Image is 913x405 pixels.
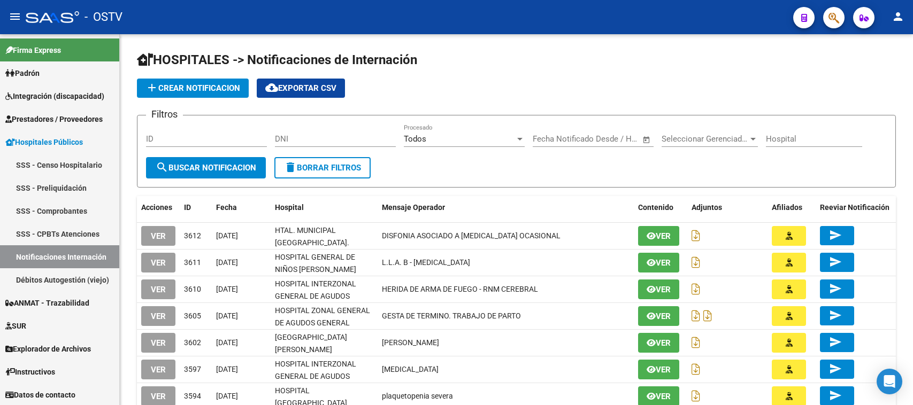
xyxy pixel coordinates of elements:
button: Exportar CSV [257,79,345,98]
span: Buscar Notificacion [156,163,256,173]
span: 3594 [184,392,201,400]
datatable-header-cell: Adjuntos [687,196,768,219]
button: Crear Notificacion [137,79,249,98]
span: DISFONIA ASOCIADO A DISFAGIA OCASIONAL [382,231,561,240]
button: VER [141,306,175,326]
span: COLECISTITIS [382,365,439,373]
button: Ver [638,253,679,272]
span: Afiliados [772,203,802,212]
span: Hospital [275,203,304,212]
button: Ver [638,226,679,246]
mat-icon: person [892,10,904,23]
input: Start date [533,134,567,144]
button: VER [141,226,175,246]
button: Ver [638,360,679,379]
span: VER [151,285,166,294]
span: L.L.A. B - NEUTROPENIA FEBRIL [382,258,470,267]
div: [DATE] [216,337,266,349]
span: Firma Express [5,44,61,56]
span: Integración (discapacidad) [5,90,104,102]
span: 3611 [184,258,201,267]
span: HOSPITAL ZONAL GENERAL DE AGUDOS GENERAL [PERSON_NAME] [275,306,370,339]
datatable-header-cell: Acciones [137,196,180,219]
span: HOSPITALES -> Notificaciones de Internación [137,52,417,67]
span: Ver [656,285,671,294]
datatable-header-cell: ID [180,196,212,219]
span: Exportar CSV [265,83,336,93]
span: ANMAT - Trazabilidad [5,297,89,309]
input: End date [577,134,629,144]
span: SUR [5,320,26,332]
span: plaquetopenia severa [382,392,453,400]
span: Ver [656,258,671,268]
span: [GEOGRAPHIC_DATA][PERSON_NAME] [275,333,347,354]
button: VER [141,253,175,272]
span: Borrar Filtros [284,163,361,173]
span: Explorador de Archivos [5,343,91,355]
mat-icon: send [829,362,842,375]
span: Fecha [216,203,237,212]
button: Borrar Filtros [274,157,371,178]
span: Hospitales Públicos [5,136,83,148]
span: Todos [404,134,426,144]
span: VER [151,338,166,348]
span: Contenido [638,203,673,212]
span: Ver [656,338,671,348]
div: [DATE] [216,310,266,322]
span: 3605 [184,311,201,320]
div: [DATE] [216,283,266,295]
span: HOSPITAL INTERZONAL GENERAL DE AGUDOS [PERSON_NAME] [275,279,356,313]
span: T. DE COLON [382,338,439,347]
span: Datos de contacto [5,389,75,401]
span: VER [151,258,166,268]
span: Ver [656,365,671,375]
div: [DATE] [216,363,266,376]
div: [DATE] [216,230,266,242]
mat-icon: add [145,81,158,94]
mat-icon: send [829,255,842,268]
mat-icon: send [829,229,842,242]
mat-icon: delete [284,161,297,174]
button: Ver [638,333,679,353]
span: Ver [656,231,671,241]
mat-icon: search [156,161,168,174]
mat-icon: send [829,282,842,295]
span: Ver [656,311,671,321]
span: Adjuntos [692,203,722,212]
button: VER [141,360,175,379]
span: Ver [656,392,671,401]
mat-icon: cloud_download [265,81,278,94]
div: [DATE] [216,256,266,269]
span: Acciones [141,203,172,212]
datatable-header-cell: Afiliados [768,196,816,219]
span: VER [151,365,166,375]
datatable-header-cell: Contenido [634,196,687,219]
h3: Filtros [146,107,183,122]
span: 3612 [184,231,201,240]
mat-icon: send [829,389,842,402]
datatable-header-cell: Reeviar Notificación [816,196,896,219]
span: VER [151,392,166,401]
span: HERIDA DE ARMA DE FUEGO - RNM CEREBRAL [382,285,538,293]
span: VER [151,231,166,241]
button: Buscar Notificacion [146,157,266,178]
datatable-header-cell: Mensaje Operador [378,196,634,219]
span: 3610 [184,285,201,293]
span: Seleccionar Gerenciador [662,134,748,144]
button: VER [141,333,175,353]
span: HOSPITAL GENERAL DE NIÑOS [PERSON_NAME] [275,253,356,274]
span: 3597 [184,365,201,373]
span: VER [151,311,166,321]
mat-icon: menu [9,10,21,23]
span: ID [184,203,191,212]
button: Ver [638,306,679,326]
datatable-header-cell: Hospital [271,196,378,219]
span: Mensaje Operador [382,203,445,212]
mat-icon: send [829,336,842,348]
span: HOSPITAL INTERZONAL GENERAL DE AGUDOS [PERSON_NAME] [275,360,356,393]
mat-icon: send [829,309,842,322]
datatable-header-cell: Fecha [212,196,271,219]
button: VER [141,279,175,299]
span: Crear Notificacion [145,83,240,93]
span: Reeviar Notificación [820,203,889,212]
